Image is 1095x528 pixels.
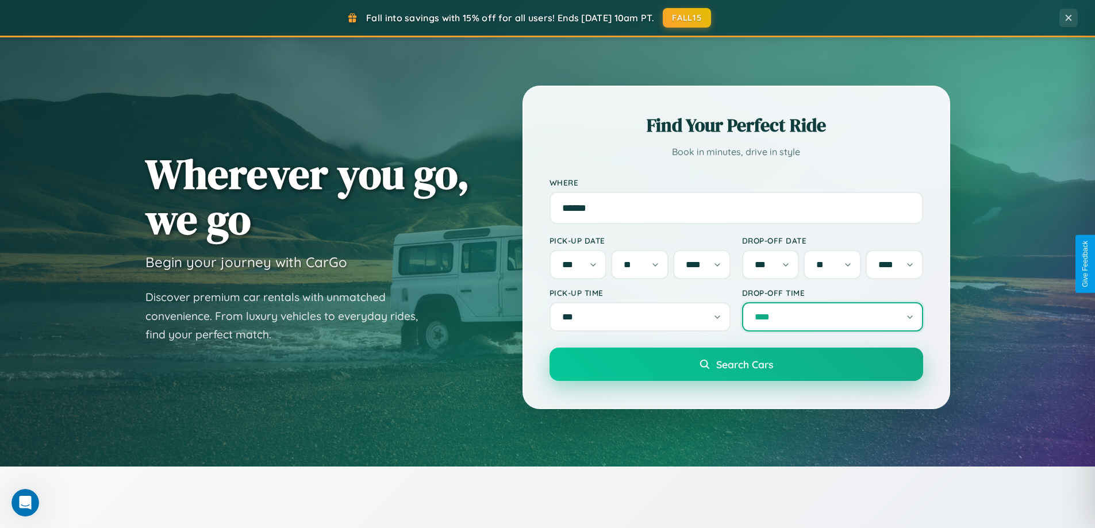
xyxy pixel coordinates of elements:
span: Fall into savings with 15% off for all users! Ends [DATE] 10am PT. [366,12,654,24]
label: Where [550,178,923,187]
h3: Begin your journey with CarGo [145,253,347,271]
p: Book in minutes, drive in style [550,144,923,160]
h1: Wherever you go, we go [145,151,470,242]
button: FALL15 [663,8,711,28]
span: Search Cars [716,358,773,371]
label: Drop-off Date [742,236,923,245]
label: Pick-up Time [550,288,731,298]
label: Drop-off Time [742,288,923,298]
p: Discover premium car rentals with unmatched convenience. From luxury vehicles to everyday rides, ... [145,288,433,344]
h2: Find Your Perfect Ride [550,113,923,138]
iframe: Intercom live chat [11,489,39,517]
label: Pick-up Date [550,236,731,245]
div: Give Feedback [1081,241,1089,287]
button: Search Cars [550,348,923,381]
